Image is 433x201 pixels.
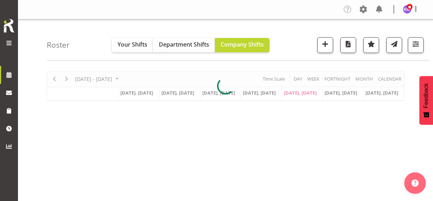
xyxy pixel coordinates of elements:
span: Department Shifts [159,40,209,48]
button: Add a new shift [317,37,333,53]
button: Your Shifts [112,38,153,52]
button: Filter Shifts [408,37,424,53]
img: Rosterit icon logo [2,18,16,34]
button: Highlight an important date within the roster. [363,37,379,53]
span: Your Shifts [118,40,147,48]
img: kelly-morgan6119.jpg [403,5,411,14]
img: help-xxl-2.png [411,180,419,187]
button: Download a PDF of the roster according to the set date range. [340,37,356,53]
button: Company Shifts [215,38,270,52]
button: Department Shifts [153,38,215,52]
h4: Roster [47,41,70,49]
button: Feedback - Show survey [419,76,433,125]
span: Feedback [423,83,429,108]
span: Company Shifts [221,40,264,48]
button: Send a list of all shifts for the selected filtered period to all rostered employees. [386,37,402,53]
